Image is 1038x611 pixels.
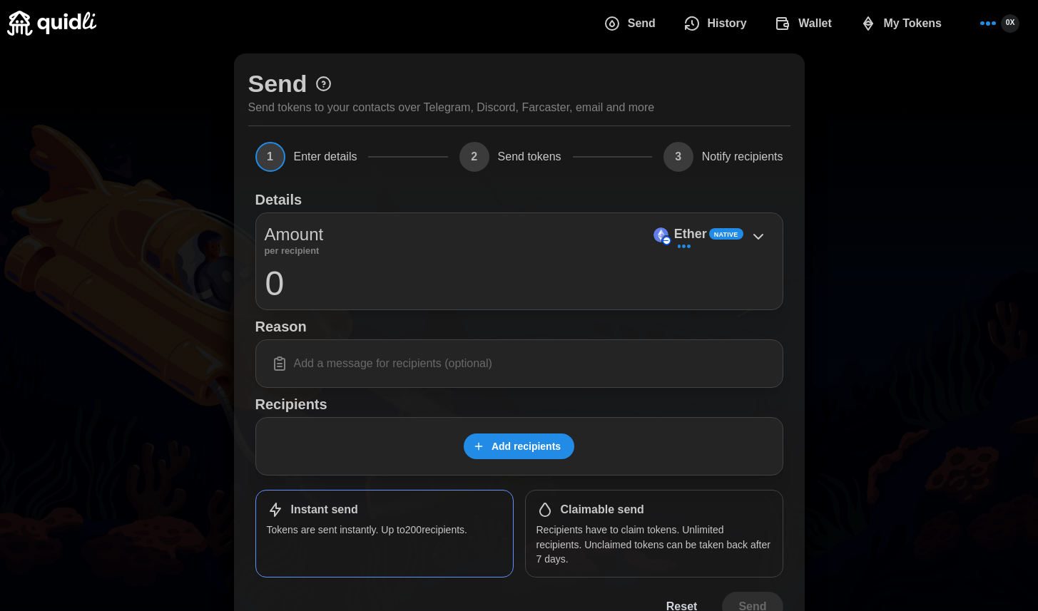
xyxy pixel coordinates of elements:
h1: Claimable send [561,503,644,518]
span: 2 [459,142,489,172]
input: Add a message for recipients (optional) [265,349,774,379]
span: Send [628,9,656,38]
button: 1Enter details [255,142,357,172]
img: Ether (on Base) [653,227,668,242]
button: My Tokens [848,9,958,38]
span: 1 [255,142,285,172]
button: 0X [969,3,1031,44]
span: 0X [1001,14,1019,33]
button: 2Send tokens [459,142,561,172]
p: per recipient [265,247,324,255]
span: My Tokens [884,9,942,38]
span: Native [714,230,738,240]
h1: Reason [255,317,783,336]
img: Quidli [7,11,96,36]
p: Amount [265,222,324,247]
h1: Instant send [291,503,358,518]
p: Tokens are sent instantly. Up to 200 recipients. [267,523,502,537]
span: 3 [663,142,693,172]
button: Add recipients [464,433,574,459]
span: History [708,9,747,38]
button: Send [592,9,672,38]
p: Recipients have to claim tokens. Unlimited recipients. Unclaimed tokens can be taken back after 7... [536,523,772,566]
button: History [672,9,763,38]
h1: Send [248,68,307,99]
span: Notify recipients [702,151,783,163]
h1: Details [255,190,302,209]
span: Add recipients [492,434,561,458]
button: Wallet [763,9,848,38]
span: Wallet [798,9,832,38]
p: Ether [674,224,707,245]
span: Send tokens [498,151,561,163]
h1: Recipients [255,395,783,414]
p: Send tokens to your contacts over Telegram, Discord, Farcaster, email and more [248,99,655,117]
span: Enter details [294,151,357,163]
input: 0 [265,265,774,301]
button: 3Notify recipients [663,142,783,172]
